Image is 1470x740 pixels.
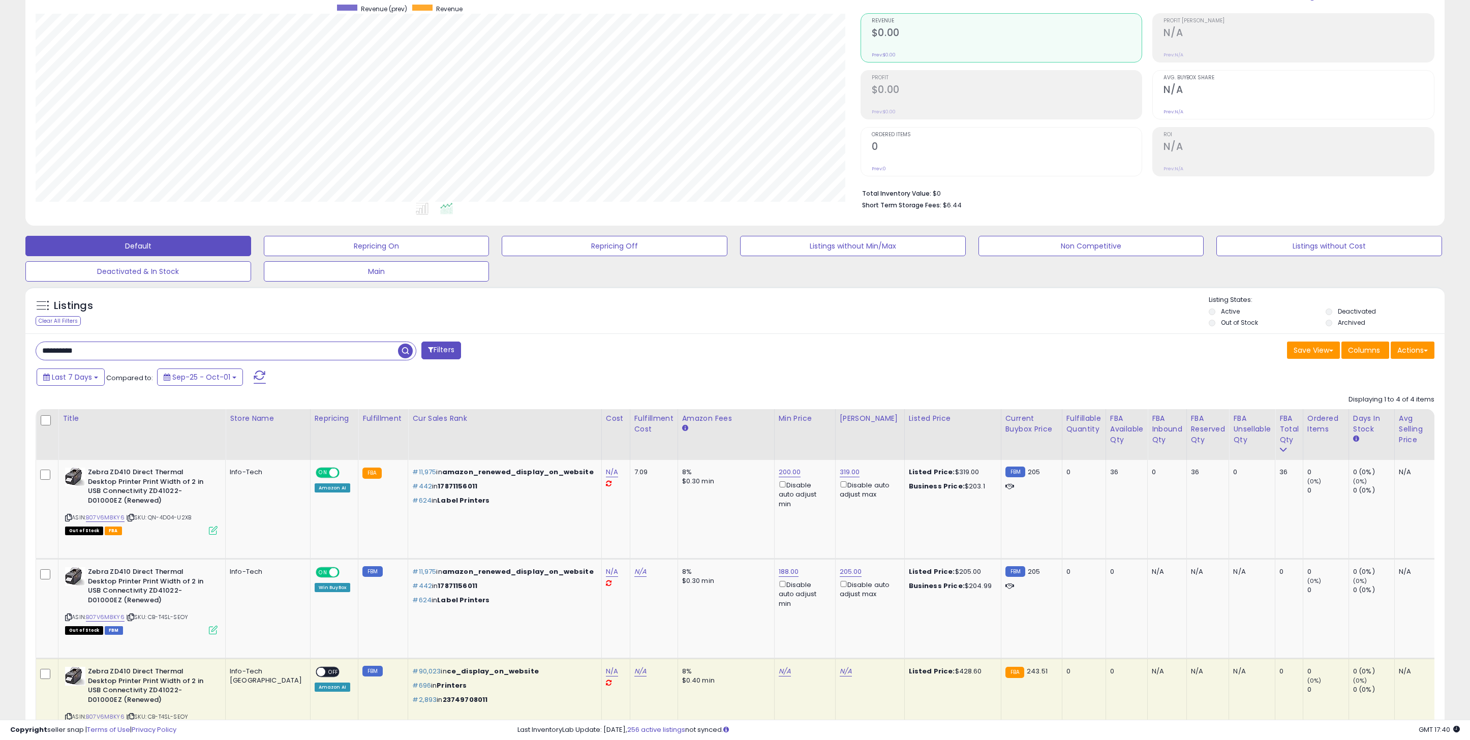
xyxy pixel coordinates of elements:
div: 0 [1307,567,1349,576]
span: 2025-10-10 17:40 GMT [1419,725,1460,734]
div: 0 [1233,468,1267,477]
small: (0%) [1353,676,1367,685]
small: (0%) [1353,577,1367,585]
div: $428.60 [909,667,993,676]
div: 0 [1307,667,1349,676]
span: #696 [412,681,431,690]
small: Prev: $0.00 [872,109,896,115]
img: 41KfwQxcBvS._SL40_.jpg [65,468,85,486]
span: Printers [437,681,467,690]
span: 205 [1028,467,1040,477]
div: Disable auto adjust max [840,479,897,499]
div: Amazon Fees [682,413,770,424]
span: #624 [412,595,432,605]
div: Last InventoryLab Update: [DATE], not synced. [517,725,1460,735]
div: Disable auto adjust max [840,579,897,599]
div: Info-Tech [GEOGRAPHIC_DATA] [230,667,302,685]
span: Columns [1348,345,1380,355]
h2: N/A [1163,141,1434,155]
label: Active [1221,307,1240,316]
div: Info-Tech [230,468,302,477]
span: OFF [338,469,354,477]
div: 0 [1066,567,1098,576]
div: 0 [1307,486,1349,495]
div: Min Price [779,413,831,424]
b: Listed Price: [909,467,955,477]
div: Title [63,413,221,424]
span: ON [317,469,329,477]
a: N/A [634,666,647,676]
div: N/A [1191,567,1221,576]
span: OFF [338,568,354,577]
a: Privacy Policy [132,725,176,734]
button: Save View [1287,342,1340,359]
label: Out of Stock [1221,318,1258,327]
div: Ordered Items [1307,413,1344,435]
div: Amazon AI [315,683,350,692]
small: (0%) [1353,477,1367,485]
span: #2,893 [412,695,437,704]
div: FBA Reserved Qty [1191,413,1225,445]
span: FBA [105,527,122,535]
div: 0 [1307,585,1349,595]
span: Profit [872,75,1142,81]
div: 0 (0%) [1353,585,1394,595]
b: Zebra ZD410 Direct Thermal Desktop Printer Print Width of 2 in USB Connectivity ZD41022-D01000EZ ... [88,667,211,707]
span: #624 [412,496,432,505]
b: Zebra ZD410 Direct Thermal Desktop Printer Print Width of 2 in USB Connectivity ZD41022-D01000EZ ... [88,468,211,508]
div: $205.00 [909,567,993,576]
h2: 0 [872,141,1142,155]
div: 0 (0%) [1353,468,1394,477]
p: in [412,581,593,591]
div: Current Buybox Price [1005,413,1058,435]
span: $6.44 [943,200,962,210]
div: $319.00 [909,468,993,477]
div: Fulfillment Cost [634,413,673,435]
span: Revenue [872,18,1142,24]
div: 36 [1191,468,1221,477]
div: Listed Price [909,413,997,424]
b: Listed Price: [909,666,955,676]
div: 0 [1279,667,1295,676]
h2: $0.00 [872,27,1142,41]
span: #90,023 [412,666,441,676]
button: Default [25,236,251,256]
span: All listings that are currently out of stock and unavailable for purchase on Amazon [65,527,103,535]
a: N/A [606,666,618,676]
div: $0.30 min [682,477,767,486]
div: 0 [1152,468,1179,477]
span: Profit [PERSON_NAME] [1163,18,1434,24]
b: Business Price: [909,481,965,491]
button: Listings without Cost [1216,236,1442,256]
div: Repricing [315,413,354,424]
div: N/A [1233,567,1267,576]
span: ON [317,568,329,577]
button: Main [264,261,489,282]
img: 41KfwQxcBvS._SL40_.jpg [65,667,85,686]
p: in [412,468,593,477]
span: FBM [105,626,123,635]
div: N/A [1399,468,1432,477]
b: Listed Price: [909,567,955,576]
small: Prev: N/A [1163,166,1183,172]
p: in [412,695,593,704]
img: 41KfwQxcBvS._SL40_.jpg [65,567,85,586]
div: 0 (0%) [1353,567,1394,576]
button: Non Competitive [978,236,1204,256]
span: Revenue (prev) [361,5,407,13]
b: Total Inventory Value: [862,189,931,198]
span: 205 [1028,567,1040,576]
small: Prev: $0.00 [872,52,896,58]
div: Avg Selling Price [1399,413,1436,445]
div: 0 [1307,468,1349,477]
span: #442 [412,581,432,591]
div: FBA Unsellable Qty [1233,413,1271,445]
span: Label Printers [437,496,489,505]
button: Repricing On [264,236,489,256]
div: N/A [1399,567,1432,576]
p: in [412,567,593,576]
h2: N/A [1163,84,1434,98]
h2: $0.00 [872,84,1142,98]
b: Short Term Storage Fees: [862,201,941,209]
div: 0 [1066,667,1098,676]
